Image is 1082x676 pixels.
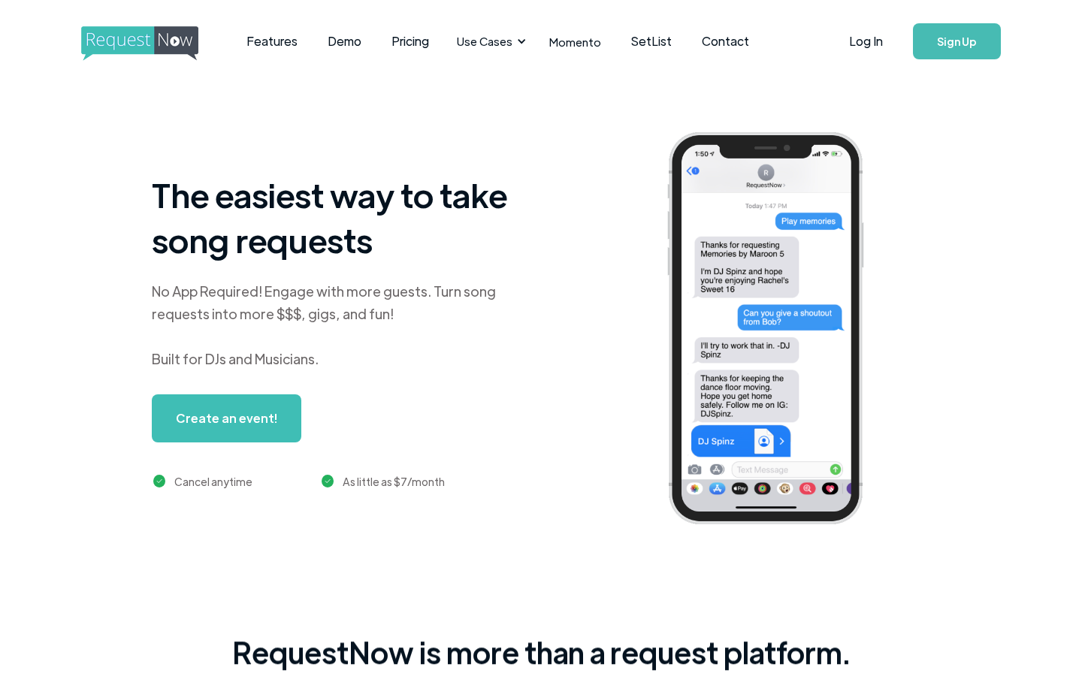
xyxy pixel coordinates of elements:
img: venmo screenshot [870,463,1031,509]
img: green checkmark [153,475,166,487]
a: Log In [834,15,898,68]
a: Demo [313,18,376,65]
div: No App Required! Engage with more guests. Turn song requests into more $$$, gigs, and fun! Built ... [152,280,527,370]
a: SetList [616,18,687,65]
a: Sign Up [913,23,1001,59]
a: Create an event! [152,394,301,442]
a: home [81,26,194,56]
img: iphone screenshot [650,122,904,540]
div: Use Cases [448,18,530,65]
div: As little as $7/month [343,472,445,490]
a: Features [231,18,313,65]
div: Use Cases [457,33,512,50]
a: Momento [534,20,616,64]
img: requestnow logo [81,26,226,61]
img: green checkmark [322,475,334,487]
h1: The easiest way to take song requests [152,172,527,262]
a: Contact [687,18,764,65]
img: contact card example [870,511,1031,556]
div: Cancel anytime [174,472,252,490]
a: Pricing [376,18,444,65]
